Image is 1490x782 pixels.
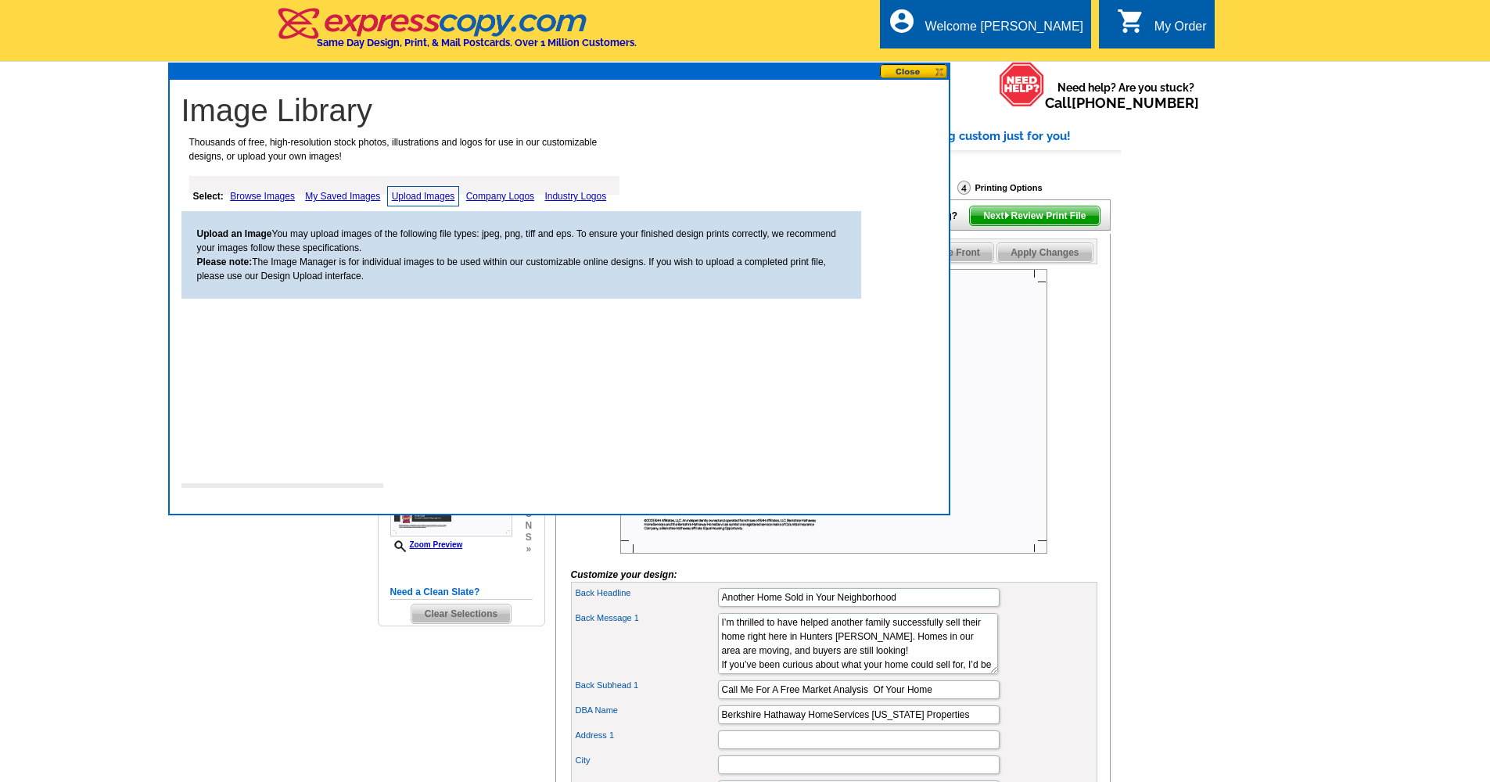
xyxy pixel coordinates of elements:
img: help [999,62,1045,107]
label: DBA Name [576,704,716,717]
a: Same Day Design, Print, & Mail Postcards. Over 1 Million Customers. [276,19,637,48]
div: Welcome [PERSON_NAME] [925,20,1083,41]
label: Back Subhead 1 [576,679,716,692]
span: » [525,543,532,555]
img: button-next-arrow-white.png [1004,212,1011,219]
h4: Same Day Design, Print, & Mail Postcards. Over 1 Million Customers. [317,37,637,48]
span: s [525,532,532,543]
span: Apply Changes [997,243,1092,262]
label: Back Headline [576,586,716,600]
a: My Saved Images [301,187,384,206]
label: Address 1 [576,729,716,742]
label: City [576,754,716,767]
span: Next Review Print File [970,206,1099,225]
a: Browse Images [226,187,299,206]
p: Thousands of free, high-resolution stock photos, illustrations and logos for use in our customiza... [181,135,613,163]
div: My Order [1154,20,1207,41]
i: Customize your design: [571,569,677,580]
a: Upload Images [387,186,460,206]
h1: Image Library [181,91,937,129]
iframe: LiveChat chat widget [1270,733,1490,782]
i: account_circle [888,7,916,35]
b: Please note: [197,256,253,267]
label: Back Message 1 [576,612,716,625]
b: Upload an Image [197,228,272,239]
div: Printing Options [956,180,1095,195]
a: Zoom Preview [390,540,463,549]
h5: Need a Clean Slate? [390,585,533,600]
a: shopping_cart My Order [1117,17,1207,37]
a: [PHONE_NUMBER] [1072,95,1199,111]
a: Company Logos [462,187,538,206]
a: Industry Logos [540,187,610,206]
img: Printing Options & Summary [957,181,971,195]
span: Clear Selections [411,604,511,623]
div: You may upload images of the following file types: jpeg, png, tiff and eps. To ensure your finish... [181,211,861,299]
strong: Select: [193,191,224,202]
textarea: If you have considered selling now is the time. Inventory is low and demand for your neighborhood... [718,613,998,674]
span: n [525,520,532,532]
span: Call [1045,95,1199,111]
span: Need help? Are you stuck? [1045,80,1207,111]
i: shopping_cart [1117,7,1145,35]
